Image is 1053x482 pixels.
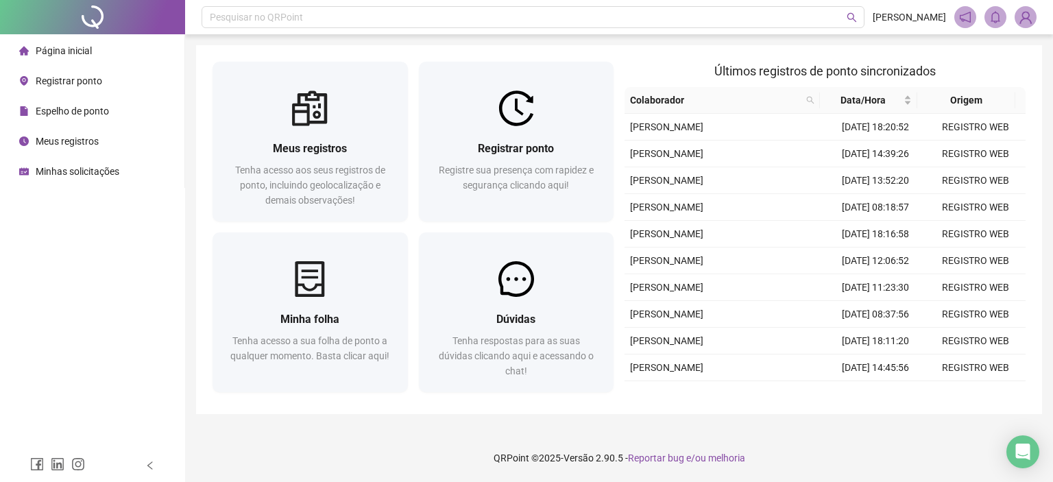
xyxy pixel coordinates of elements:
span: home [19,46,29,56]
a: Minha folhaTenha acesso a sua folha de ponto a qualquer momento. Basta clicar aqui! [213,232,408,392]
span: Página inicial [36,45,92,56]
td: [DATE] 18:11:20 [825,328,925,354]
span: Versão [564,453,594,463]
span: [PERSON_NAME] [630,362,703,373]
span: Últimos registros de ponto sincronizados [714,64,936,78]
td: [DATE] 14:45:56 [825,354,925,381]
span: Data/Hora [825,93,901,108]
span: Tenha acesso aos seus registros de ponto, incluindo geolocalização e demais observações! [235,165,385,206]
th: Data/Hora [820,87,917,114]
span: Espelho de ponto [36,106,109,117]
a: Meus registrosTenha acesso aos seus registros de ponto, incluindo geolocalização e demais observa... [213,62,408,221]
span: Registrar ponto [36,75,102,86]
span: Minhas solicitações [36,166,119,177]
span: [PERSON_NAME] [630,202,703,213]
td: REGISTRO WEB [925,328,1026,354]
span: [PERSON_NAME] [630,335,703,346]
span: file [19,106,29,116]
span: Meus registros [36,136,99,147]
span: [PERSON_NAME] [630,282,703,293]
td: REGISTRO WEB [925,381,1026,408]
span: notification [959,11,971,23]
span: [PERSON_NAME] [630,148,703,159]
td: REGISTRO WEB [925,194,1026,221]
span: left [145,461,155,470]
td: [DATE] 08:18:57 [825,194,925,221]
span: [PERSON_NAME] [630,309,703,320]
td: REGISTRO WEB [925,354,1026,381]
span: search [803,90,817,110]
span: Minha folha [280,313,339,326]
span: schedule [19,167,29,176]
span: [PERSON_NAME] [630,121,703,132]
a: DúvidasTenha respostas para as suas dúvidas clicando aqui e acessando o chat! [419,232,614,392]
img: 93980 [1015,7,1036,27]
span: Registre sua presença com rapidez e segurança clicando aqui! [439,165,594,191]
td: REGISTRO WEB [925,167,1026,194]
td: [DATE] 18:16:58 [825,221,925,248]
td: REGISTRO WEB [925,141,1026,167]
span: [PERSON_NAME] [630,175,703,186]
span: [PERSON_NAME] [630,228,703,239]
span: Dúvidas [496,313,535,326]
td: [DATE] 12:06:52 [825,248,925,274]
td: [DATE] 08:37:56 [825,301,925,328]
span: [PERSON_NAME] [873,10,946,25]
td: [DATE] 14:39:26 [825,141,925,167]
td: REGISTRO WEB [925,221,1026,248]
span: clock-circle [19,136,29,146]
footer: QRPoint © 2025 - 2.90.5 - [185,434,1053,482]
td: REGISTRO WEB [925,248,1026,274]
span: [PERSON_NAME] [630,255,703,266]
span: Tenha respostas para as suas dúvidas clicando aqui e acessando o chat! [439,335,594,376]
span: bell [989,11,1002,23]
span: Meus registros [273,142,347,155]
span: search [806,96,814,104]
a: Registrar pontoRegistre sua presença com rapidez e segurança clicando aqui! [419,62,614,221]
span: instagram [71,457,85,471]
td: REGISTRO WEB [925,114,1026,141]
td: [DATE] 11:23:30 [825,274,925,301]
td: [DATE] 14:00:19 [825,381,925,408]
span: Colaborador [630,93,801,108]
span: Tenha acesso a sua folha de ponto a qualquer momento. Basta clicar aqui! [230,335,389,361]
td: REGISTRO WEB [925,274,1026,301]
span: Registrar ponto [478,142,554,155]
span: facebook [30,457,44,471]
span: search [847,12,857,23]
div: Open Intercom Messenger [1006,435,1039,468]
td: [DATE] 13:52:20 [825,167,925,194]
th: Origem [917,87,1015,114]
span: Reportar bug e/ou melhoria [628,453,745,463]
span: environment [19,76,29,86]
td: [DATE] 18:20:52 [825,114,925,141]
span: linkedin [51,457,64,471]
td: REGISTRO WEB [925,301,1026,328]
